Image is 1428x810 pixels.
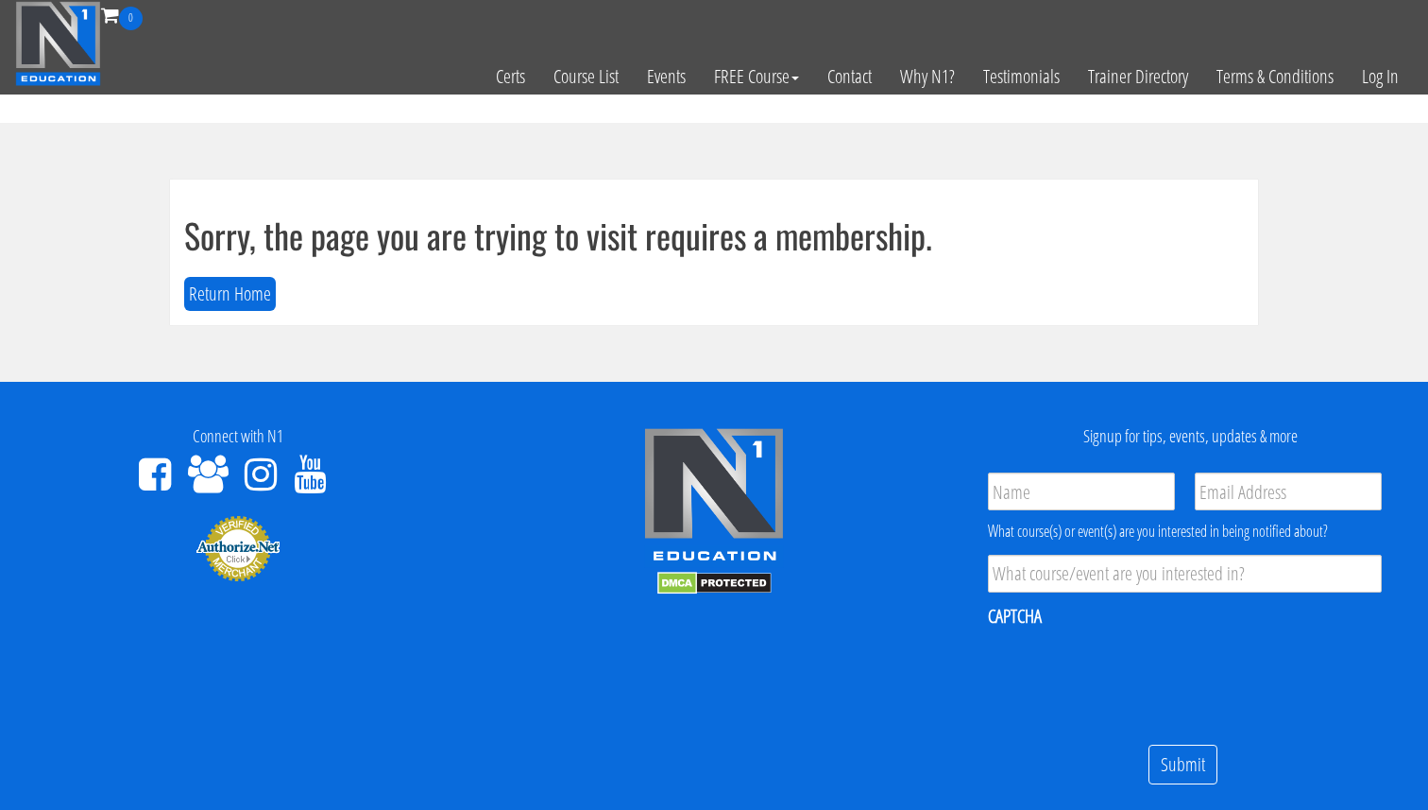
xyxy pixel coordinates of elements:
[633,30,700,123] a: Events
[1148,745,1217,785] input: Submit
[184,277,276,312] button: Return Home
[988,641,1275,715] iframe: reCAPTCHA
[886,30,969,123] a: Why N1?
[1348,30,1413,123] a: Log In
[988,555,1382,593] input: What course/event are you interested in?
[482,30,539,123] a: Certs
[988,520,1382,543] div: What course(s) or event(s) are you interested in being notified about?
[988,604,1042,629] label: CAPTCHA
[657,572,772,595] img: DMCA.com Protection Status
[1074,30,1202,123] a: Trainer Directory
[1195,473,1382,510] input: Email Address
[184,216,1244,254] h1: Sorry, the page you are trying to visit requires a membership.
[988,473,1175,510] input: Name
[969,30,1074,123] a: Testimonials
[101,2,143,27] a: 0
[539,30,633,123] a: Course List
[14,427,462,446] h4: Connect with N1
[700,30,813,123] a: FREE Course
[1202,30,1348,123] a: Terms & Conditions
[15,1,101,86] img: n1-education
[813,30,886,123] a: Contact
[966,427,1414,446] h4: Signup for tips, events, updates & more
[643,427,785,567] img: n1-edu-logo
[195,514,280,582] img: Authorize.Net Merchant - Click to Verify
[119,7,143,30] span: 0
